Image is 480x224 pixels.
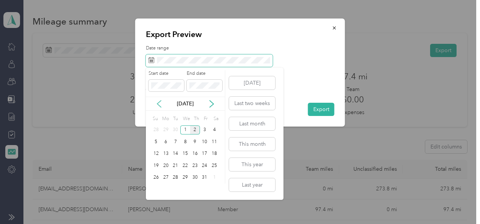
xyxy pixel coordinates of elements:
div: 26 [151,173,161,182]
label: Start date [149,70,184,77]
label: Date range [146,45,334,52]
p: Export Preview [146,29,334,40]
div: Th [193,113,200,124]
div: We [181,113,190,124]
iframe: Everlance-gr Chat Button Frame [438,182,480,224]
div: 30 [190,173,200,182]
div: Tu [172,113,179,124]
div: 3 [200,125,210,135]
div: 28 [151,125,161,135]
div: 2 [190,125,200,135]
button: Last year [229,178,275,192]
div: 23 [190,161,200,170]
div: 13 [161,149,171,159]
div: 1 [209,173,219,182]
div: 17 [200,149,210,159]
button: This month [229,137,275,151]
div: Mo [161,113,169,124]
div: 18 [209,149,219,159]
div: 20 [161,161,171,170]
div: 8 [180,137,190,147]
div: 12 [151,149,161,159]
div: 11 [209,137,219,147]
div: 19 [151,161,161,170]
div: 29 [180,173,190,182]
div: Su [151,113,158,124]
div: 6 [161,137,171,147]
button: Export [308,103,334,116]
div: 25 [209,161,219,170]
div: 16 [190,149,200,159]
div: 29 [161,125,171,135]
button: [DATE] [229,76,275,90]
p: [DATE] [169,100,201,108]
div: 31 [200,173,210,182]
div: 1 [180,125,190,135]
button: This year [229,158,275,171]
label: End date [187,70,222,77]
div: 5 [151,137,161,147]
div: 4 [209,125,219,135]
div: 15 [180,149,190,159]
div: 14 [170,149,180,159]
div: 9 [190,137,200,147]
div: Fr [202,113,209,124]
div: 30 [170,125,180,135]
div: Sa [212,113,219,124]
div: 7 [170,137,180,147]
button: Last two weeks [229,97,275,110]
div: 24 [200,161,210,170]
div: 27 [161,173,171,182]
div: 22 [180,161,190,170]
div: 21 [170,161,180,170]
div: 28 [170,173,180,182]
button: Last month [229,117,275,130]
div: 10 [200,137,210,147]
